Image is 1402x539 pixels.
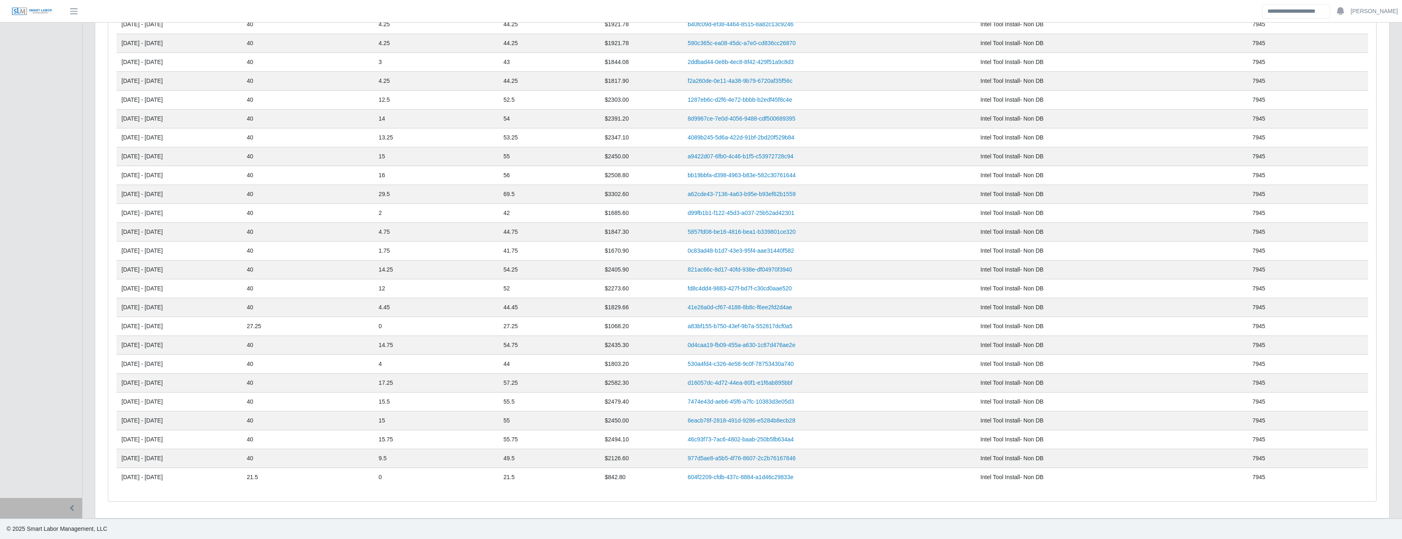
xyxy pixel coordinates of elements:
[11,7,53,16] img: SLM Logo
[981,247,1044,254] span: Intel Tool Install- Non DB
[600,449,683,468] td: $2126.60
[499,34,600,53] td: 44.25
[374,242,499,260] td: 1.75
[117,128,242,147] td: [DATE] - [DATE]
[374,204,499,223] td: 2
[117,185,242,204] td: [DATE] - [DATE]
[117,430,242,449] td: [DATE] - [DATE]
[600,374,683,393] td: $2582.30
[1252,78,1265,84] span: 7945
[981,21,1044,27] span: Intel Tool Install- Non DB
[600,166,683,185] td: $2508.80
[117,449,242,468] td: [DATE] - [DATE]
[688,436,794,443] a: 46c93f73-7ac6-4802-baab-250b5fb634a4
[242,223,374,242] td: 40
[242,53,374,72] td: 40
[242,128,374,147] td: 40
[242,298,374,317] td: 40
[499,185,600,204] td: 69.5
[117,166,242,185] td: [DATE] - [DATE]
[242,336,374,355] td: 40
[242,242,374,260] td: 40
[600,242,683,260] td: $1670.90
[374,317,499,336] td: 0
[600,279,683,298] td: $2273.60
[374,260,499,279] td: 14.25
[117,355,242,374] td: [DATE] - [DATE]
[1252,323,1265,329] span: 7945
[981,191,1044,197] span: Intel Tool Install- Non DB
[374,355,499,374] td: 4
[374,336,499,355] td: 14.75
[1252,398,1265,405] span: 7945
[117,223,242,242] td: [DATE] - [DATE]
[374,430,499,449] td: 15.75
[981,342,1044,348] span: Intel Tool Install- Non DB
[981,59,1044,65] span: Intel Tool Install- Non DB
[688,474,794,480] a: 604f2209-cfdb-437c-8884-a1d46c29833e
[688,59,794,65] a: 2ddbad44-0e8b-4ec8-8f42-429f51a9c8d3
[981,379,1044,386] span: Intel Tool Install- Non DB
[1252,172,1265,178] span: 7945
[981,285,1044,292] span: Intel Tool Install- Non DB
[117,279,242,298] td: [DATE] - [DATE]
[117,15,242,34] td: [DATE] - [DATE]
[688,342,795,348] a: 0d4caa19-fb09-455a-a630-1c87d476ae2e
[117,72,242,91] td: [DATE] - [DATE]
[1252,21,1265,27] span: 7945
[242,468,374,487] td: 21.5
[600,411,683,430] td: $2450.00
[374,110,499,128] td: 14
[600,91,683,110] td: $2303.00
[242,449,374,468] td: 40
[117,204,242,223] td: [DATE] - [DATE]
[981,40,1044,46] span: Intel Tool Install- Non DB
[1252,153,1265,160] span: 7945
[374,185,499,204] td: 29.5
[688,153,794,160] a: a9422d07-6fb0-4c46-b1f5-c53972728c94
[1351,7,1398,16] a: [PERSON_NAME]
[499,223,600,242] td: 44.75
[117,411,242,430] td: [DATE] - [DATE]
[117,34,242,53] td: [DATE] - [DATE]
[374,279,499,298] td: 12
[1252,455,1265,461] span: 7945
[374,53,499,72] td: 3
[242,34,374,53] td: 40
[499,91,600,110] td: 52.5
[688,379,792,386] a: d16057dc-4d72-44ea-80f1-e1f6ab895bbf
[600,53,683,72] td: $1844.08
[1252,474,1265,480] span: 7945
[981,361,1044,367] span: Intel Tool Install- Non DB
[374,298,499,317] td: 4.45
[688,21,794,27] a: b40fc09d-ef38-4464-8515-8a82c13c9246
[600,34,683,53] td: $1921.78
[688,266,792,273] a: 821ac66c-8d17-40fd-938e-df04970f3940
[600,185,683,204] td: $3302.60
[1252,285,1265,292] span: 7945
[499,260,600,279] td: 54.25
[1252,134,1265,141] span: 7945
[1262,4,1330,18] input: Search
[981,474,1044,480] span: Intel Tool Install- Non DB
[688,361,794,367] a: 530a4fd4-c326-4e58-9c0f-78753430a740
[242,393,374,411] td: 40
[1252,266,1265,273] span: 7945
[499,72,600,91] td: 44.25
[688,285,792,292] a: fd8c4dd4-9883-427f-bd7f-c30cd0aae520
[1252,379,1265,386] span: 7945
[600,260,683,279] td: $2405.90
[981,323,1044,329] span: Intel Tool Install- Non DB
[981,172,1044,178] span: Intel Tool Install- Non DB
[1252,361,1265,367] span: 7945
[688,40,796,46] a: 590c365c-ea08-45dc-a7e0-cd836cc26870
[600,298,683,317] td: $1829.66
[117,242,242,260] td: [DATE] - [DATE]
[1252,417,1265,424] span: 7945
[688,172,796,178] a: bb19bbfa-d398-4963-b83e-582c30761644
[981,304,1044,311] span: Intel Tool Install- Non DB
[600,147,683,166] td: $2450.00
[499,53,600,72] td: 43
[499,355,600,374] td: 44
[981,153,1044,160] span: Intel Tool Install- Non DB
